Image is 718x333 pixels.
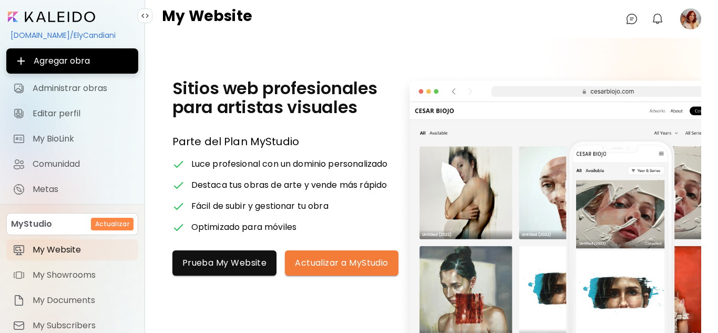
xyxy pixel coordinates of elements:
[33,159,132,169] span: Comunidad
[13,82,25,95] img: Administrar obras icon
[191,221,296,234] p: Optimizado para móviles
[13,244,25,256] img: item
[172,179,185,191] img: checkmark
[172,158,185,170] img: checkmark
[33,245,132,255] span: My Website
[285,250,398,276] button: Actualizar a MyStudio
[33,108,132,119] span: Editar perfil
[172,250,277,276] button: Prueba My Website
[13,319,25,332] img: item
[33,83,132,94] span: Administrar obras
[33,320,132,331] span: My Subscribers
[6,290,138,311] a: itemMy Documents
[6,154,138,175] a: Comunidad iconComunidad
[13,107,25,120] img: Editar perfil icon
[95,219,129,229] h6: Actualizar
[13,269,25,281] img: item
[6,26,138,44] div: [DOMAIN_NAME]/ElyCandiani
[6,103,138,124] a: Editar perfil iconEditar perfil
[651,13,664,25] img: bellIcon
[13,133,25,145] img: My BioLink icon
[33,184,132,195] span: Metas
[191,179,387,191] p: Destaca tus obras de arte y vende más rápido
[183,257,266,268] span: Prueba My Website
[141,12,149,20] img: collapse
[172,200,185,213] img: checkmark
[13,158,25,170] img: Comunidad icon
[172,221,185,234] img: checkmark
[33,134,132,144] span: My BioLink
[6,78,138,99] a: Administrar obras iconAdministrar obras
[625,13,638,25] img: chatIcon
[162,8,252,29] h4: My Website
[13,183,25,196] img: Metas icon
[191,200,329,213] p: Fácil de subir y gestionar tu obra
[11,218,52,230] p: MyStudio
[172,134,398,149] h4: Parte del Plan MyStudio
[172,79,398,117] h2: Sitios web profesionales para artistas visuales
[6,179,138,200] a: completeMetas iconMetas
[6,265,138,286] a: itemMy Showrooms
[33,295,132,306] span: My Documents
[6,128,138,149] a: completeMy BioLink iconMy BioLink
[295,257,387,268] span: Actualizar a MyStudio
[15,55,130,67] span: Agregar obra
[6,239,138,260] a: itemMy Website
[6,48,138,74] button: Agregar obra
[13,294,25,307] img: item
[33,270,132,280] span: My Showrooms
[191,158,388,170] p: Luce profesional con un dominio personalizado
[649,10,666,28] button: bellIcon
